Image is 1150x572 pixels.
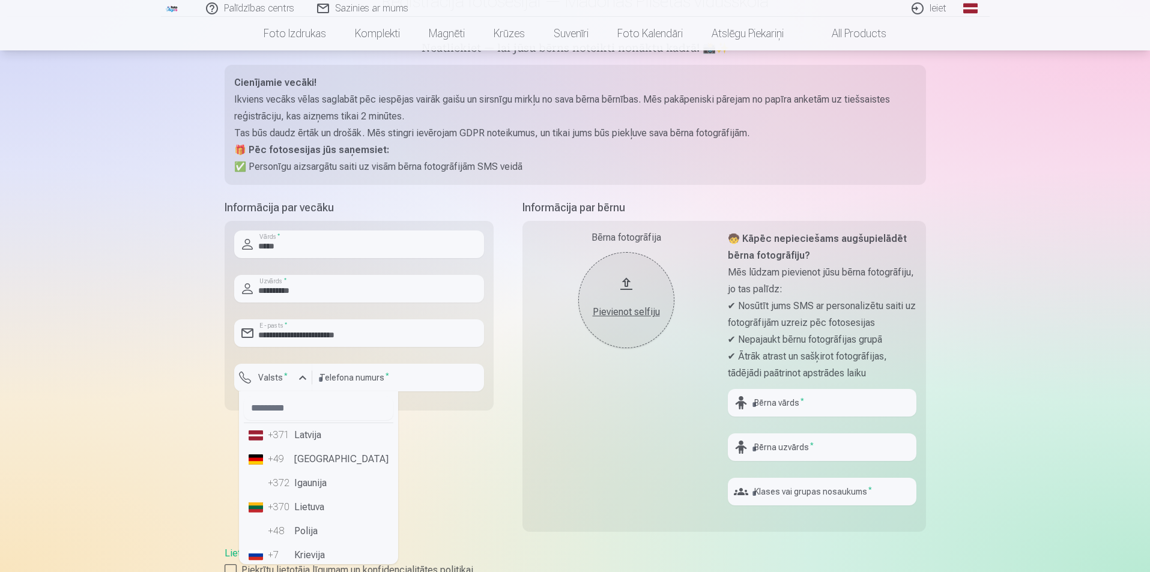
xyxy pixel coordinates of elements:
[234,77,316,88] strong: Cienījamie vecāki!
[268,476,292,490] div: +372
[225,547,301,559] a: Lietošanas līgums
[244,543,393,567] li: Krievija
[728,298,916,331] p: ✔ Nosūtīt jums SMS ar personalizētu saiti uz fotogrāfijām uzreiz pēc fotosesijas
[253,372,292,384] label: Valsts
[244,519,393,543] li: Polija
[798,17,901,50] a: All products
[603,17,697,50] a: Foto kalendāri
[268,500,292,514] div: +370
[234,144,389,155] strong: 🎁 Pēc fotosesijas jūs saņemsiet:
[268,524,292,538] div: +48
[479,17,539,50] a: Krūzes
[244,447,393,471] li: [GEOGRAPHIC_DATA]
[244,423,393,447] li: Latvija
[697,17,798,50] a: Atslēgu piekariņi
[234,158,916,175] p: ✅ Personīgu aizsargātu saiti uz visām bērna fotogrāfijām SMS veidā
[268,428,292,442] div: +371
[414,17,479,50] a: Magnēti
[728,331,916,348] p: ✔ Nepajaukt bērnu fotogrāfijas grupā
[590,305,662,319] div: Pievienot selfiju
[244,495,393,519] li: Lietuva
[532,230,721,245] div: Bērna fotogrāfija
[340,17,414,50] a: Komplekti
[225,199,494,216] h5: Informācija par vecāku
[268,548,292,562] div: +7
[728,233,907,261] strong: 🧒 Kāpēc nepieciešams augšupielādēt bērna fotogrāfiju?
[268,452,292,466] div: +49
[249,17,340,50] a: Foto izdrukas
[578,252,674,348] button: Pievienot selfiju
[539,17,603,50] a: Suvenīri
[234,125,916,142] p: Tas būs daudz ērtāk un drošāk. Mēs stingri ievērojam GDPR noteikumus, un tikai jums būs piekļuve ...
[234,91,916,125] p: Ikviens vecāks vēlas saglabāt pēc iespējas vairāk gaišu un sirsnīgu mirkļu no sava bērna bērnības...
[522,199,926,216] h5: Informācija par bērnu
[728,264,916,298] p: Mēs lūdzam pievienot jūsu bērna fotogrāfiju, jo tas palīdz:
[244,471,393,495] li: Igaunija
[166,5,179,12] img: /fa1
[728,348,916,382] p: ✔ Ātrāk atrast un sašķirot fotogrāfijas, tādējādi paātrinot apstrādes laiku
[234,364,312,391] button: Valsts*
